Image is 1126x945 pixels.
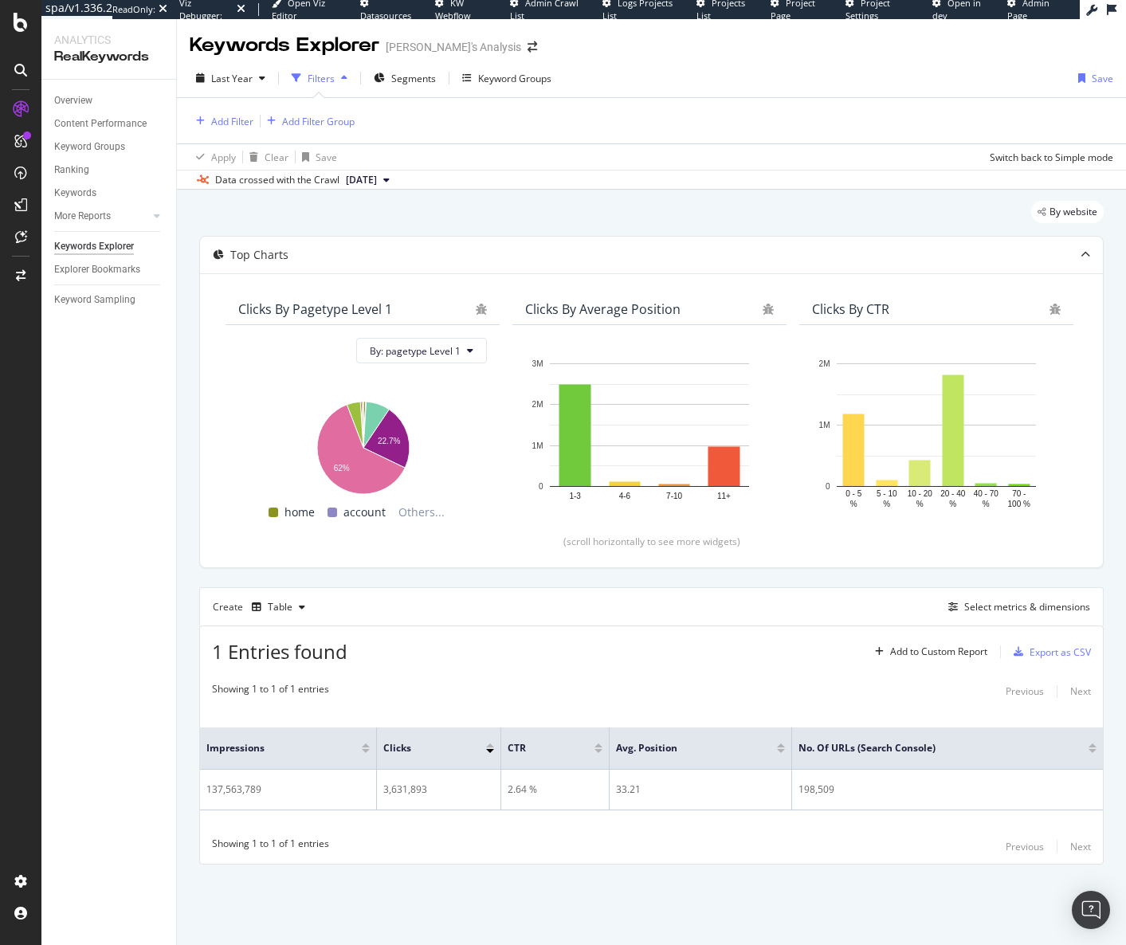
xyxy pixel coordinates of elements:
[890,647,987,657] div: Add to Custom Report
[54,139,165,155] a: Keyword Groups
[539,482,543,491] text: 0
[261,112,355,131] button: Add Filter Group
[1008,500,1030,508] text: 100 %
[54,116,147,132] div: Content Performance
[296,144,337,170] button: Save
[525,301,681,317] div: Clicks By Average Position
[869,639,987,665] button: Add to Custom Report
[1049,304,1061,315] div: bug
[1072,65,1113,91] button: Save
[1070,684,1091,698] div: Next
[383,782,494,797] div: 3,631,893
[54,32,163,48] div: Analytics
[238,301,392,317] div: Clicks By pagetype Level 1
[525,355,774,510] svg: A chart.
[508,782,602,797] div: 2.64 %
[367,65,442,91] button: Segments
[819,359,830,368] text: 2M
[370,344,461,358] span: By: pagetype Level 1
[812,355,1061,510] svg: A chart.
[346,173,377,187] span: 2025 Aug. 14th
[1006,682,1044,701] button: Previous
[383,741,462,755] span: Clicks
[285,65,354,91] button: Filters
[211,72,253,85] span: Last Year
[54,185,96,202] div: Keywords
[826,482,830,491] text: 0
[763,304,774,315] div: bug
[339,171,396,190] button: [DATE]
[616,782,785,797] div: 33.21
[238,394,487,496] svg: A chart.
[54,116,165,132] a: Content Performance
[717,492,731,500] text: 11+
[360,10,411,22] span: Datasources
[478,72,551,85] div: Keyword Groups
[54,292,135,308] div: Keyword Sampling
[316,151,337,164] div: Save
[974,489,999,498] text: 40 - 70
[54,92,92,109] div: Overview
[569,492,581,500] text: 1-3
[190,65,272,91] button: Last Year
[1092,72,1113,85] div: Save
[532,441,543,450] text: 1M
[54,162,165,178] a: Ranking
[190,112,253,131] button: Add Filter
[942,598,1090,617] button: Select metrics & dimensions
[916,500,924,508] text: %
[54,238,165,255] a: Keywords Explorer
[850,500,857,508] text: %
[990,151,1113,164] div: Switch back to Simple mode
[1006,837,1044,856] button: Previous
[666,492,682,500] text: 7-10
[54,261,140,278] div: Explorer Bookmarks
[1070,682,1091,701] button: Next
[1070,837,1091,856] button: Next
[386,39,521,55] div: [PERSON_NAME]'s Analysis
[206,782,370,797] div: 137,563,789
[949,500,956,508] text: %
[282,115,355,128] div: Add Filter Group
[112,3,155,16] div: ReadOnly:
[54,292,165,308] a: Keyword Sampling
[908,489,933,498] text: 10 - 20
[54,162,89,178] div: Ranking
[476,304,487,315] div: bug
[54,92,165,109] a: Overview
[54,48,163,66] div: RealKeywords
[215,173,339,187] div: Data crossed with the Crawl
[1070,840,1091,853] div: Next
[508,741,571,755] span: CTR
[819,421,830,429] text: 1M
[356,338,487,363] button: By: pagetype Level 1
[1031,201,1104,223] div: legacy label
[334,464,350,472] text: 62%
[265,151,288,164] div: Clear
[245,594,312,620] button: Table
[190,32,379,59] div: Keywords Explorer
[798,782,1097,797] div: 198,509
[284,503,315,522] span: home
[1030,645,1091,659] div: Export as CSV
[798,741,1065,755] span: No. of URLs (Search Console)
[877,489,897,498] text: 5 - 10
[1049,207,1097,217] span: By website
[54,238,134,255] div: Keywords Explorer
[211,151,236,164] div: Apply
[940,489,966,498] text: 20 - 40
[532,401,543,410] text: 2M
[243,144,288,170] button: Clear
[378,437,400,445] text: 22.7%
[1072,891,1110,929] div: Open Intercom Messenger
[1007,639,1091,665] button: Export as CSV
[54,139,125,155] div: Keyword Groups
[456,65,558,91] button: Keyword Groups
[54,208,149,225] a: More Reports
[532,359,543,368] text: 3M
[211,115,253,128] div: Add Filter
[219,535,1084,548] div: (scroll horizontally to see more widgets)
